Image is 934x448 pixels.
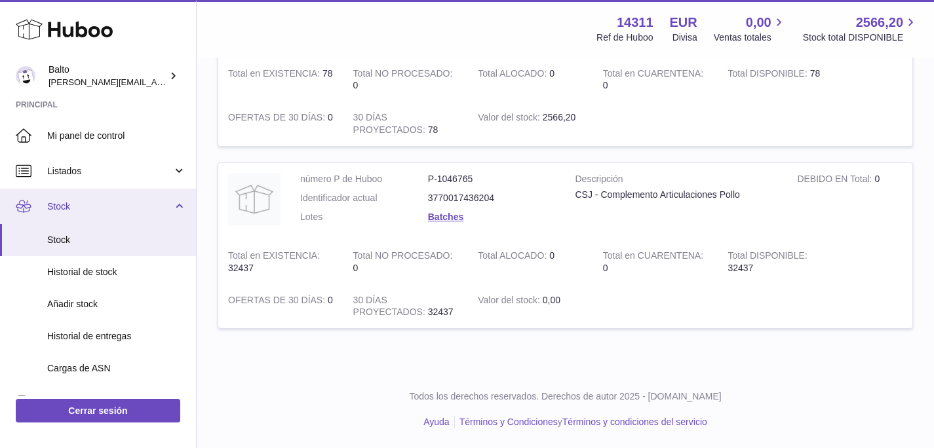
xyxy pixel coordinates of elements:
[714,31,787,44] span: Ventas totales
[16,66,35,86] img: dani@balto.fr
[47,200,172,213] span: Stock
[218,240,343,284] td: 32437
[218,58,343,102] td: 78
[478,112,543,126] strong: Valor del stock
[596,31,653,44] div: Ref de Huboo
[228,295,328,308] strong: OFERTAS DE 30 DÍAS
[603,263,608,273] span: 0
[714,14,787,44] a: 0,00 Ventas totales
[343,284,469,329] td: 32437
[543,112,576,122] span: 2566,20
[228,112,328,126] strong: OFERTAS DE 30 DÍAS
[49,77,263,87] span: [PERSON_NAME][EMAIL_ADDRESS][DOMAIN_NAME]
[728,250,807,264] strong: Total DISPONIBLE
[47,298,186,310] span: Añadir stock
[353,295,428,321] strong: 30 DÍAS PROYECTADOS
[218,284,343,329] td: 0
[562,417,707,427] a: Términos y condiciones del servicio
[47,165,172,177] span: Listados
[459,417,558,427] a: Términos y Condiciones
[787,163,912,240] td: 0
[478,68,549,82] strong: Total ALOCADO
[803,31,918,44] span: Stock total DISPONIBLE
[218,102,343,146] td: 0
[300,192,428,204] dt: Identificador actual
[478,250,549,264] strong: Total ALOCADO
[16,399,180,422] a: Cerrar sesión
[228,250,320,264] strong: Total en EXISTENCIA
[353,112,428,138] strong: 30 DÍAS PROYECTADOS
[672,31,697,44] div: Divisa
[575,173,778,189] strong: Descripción
[728,68,809,82] strong: Total DISPONIBLE
[207,390,924,403] p: Todos los derechos reservados. Derechos de autor 2025 - [DOMAIN_NAME]
[617,14,653,31] strong: 14311
[797,174,874,187] strong: DEBIDO EN Total
[746,14,771,31] span: 0,00
[428,192,556,204] dd: 3770017436204
[803,14,918,44] a: 2566,20 Stock total DISPONIBLE
[575,189,778,201] div: CSJ - Complemento Articulaciones Pollo
[353,250,453,264] strong: Total NO PROCESADO
[603,250,703,264] strong: Total en CUARENTENA
[856,14,903,31] span: 2566,20
[47,130,186,142] span: Mi panel de control
[603,80,608,90] span: 0
[353,68,453,82] strong: Total NO PROCESADO
[423,417,449,427] a: Ayuda
[343,240,469,284] td: 0
[343,102,469,146] td: 78
[47,330,186,343] span: Historial de entregas
[47,362,186,375] span: Cargas de ASN
[478,295,543,308] strong: Valor del stock
[718,58,843,102] td: 78
[603,68,703,82] strong: Total en CUARENTENA
[343,58,469,102] td: 0
[670,14,697,31] strong: EUR
[428,173,556,185] dd: P-1046765
[543,295,560,305] span: 0,00
[47,266,186,278] span: Historial de stock
[49,64,166,88] div: Balto
[228,68,322,82] strong: Total en EXISTENCIA
[468,240,593,284] td: 0
[300,211,428,223] dt: Lotes
[47,234,186,246] span: Stock
[468,58,593,102] td: 0
[228,173,281,225] img: product image
[428,212,463,222] a: Batches
[455,416,707,428] li: y
[718,240,843,284] td: 32437
[300,173,428,185] dt: número P de Huboo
